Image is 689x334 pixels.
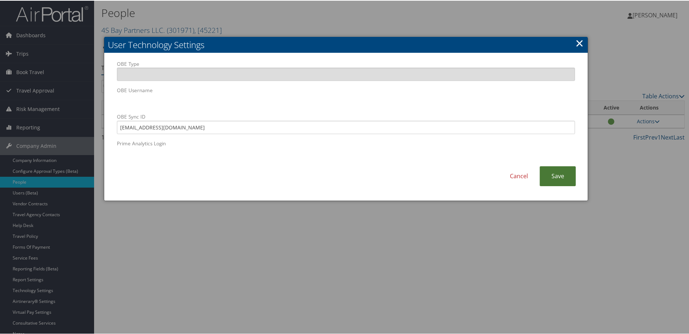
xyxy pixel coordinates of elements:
[117,67,575,80] input: OBE Type
[117,86,575,107] label: OBE Username
[498,166,540,185] a: Cancel
[117,139,575,160] label: Prime Analytics Login
[104,36,588,52] h2: User Technology Settings
[117,60,575,80] label: OBE Type
[540,166,576,185] a: Save
[117,112,575,133] label: OBE Sync ID
[575,35,584,50] a: Close
[117,120,575,133] input: OBE Sync ID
